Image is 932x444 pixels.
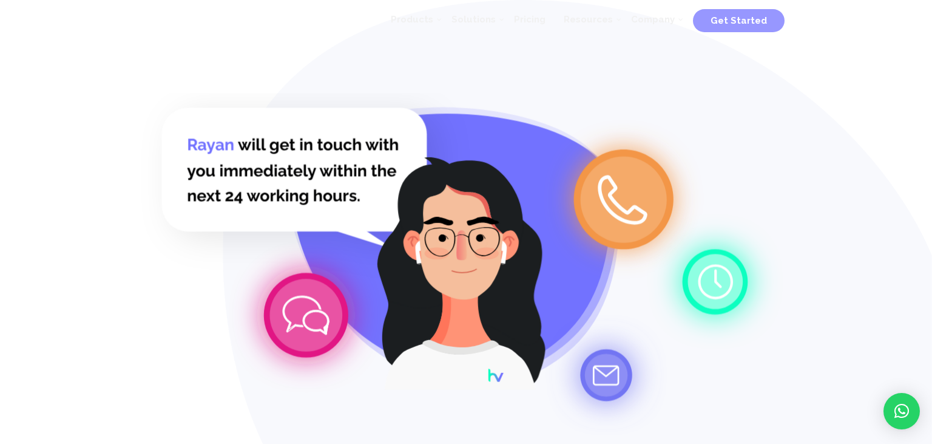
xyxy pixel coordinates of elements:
span: Company [631,14,675,25]
span: Products [391,14,433,25]
a: Products [382,1,442,38]
span: Solutions [451,14,496,25]
a: Company [622,1,684,38]
a: Resources [555,1,622,38]
a: Solutions [442,1,505,38]
span: Resources [564,14,613,25]
span: Get Started [711,15,767,26]
tspan: you immediately within the [187,160,397,180]
tspan: Rayan [187,135,234,154]
tspan: next 24 working hours. [187,186,360,205]
a: Get Started [693,10,785,29]
tspan: will get in touch with [238,135,399,154]
a: Pricing [505,1,555,38]
span: Pricing [514,14,545,25]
